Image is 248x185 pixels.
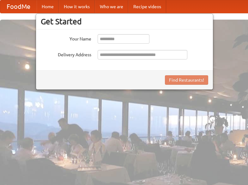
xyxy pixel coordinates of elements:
[41,50,91,58] label: Delivery Address
[41,34,91,42] label: Your Name
[95,0,128,13] a: Who we are
[0,0,37,13] a: FoodMe
[59,0,95,13] a: How it works
[41,17,208,26] h3: Get Started
[37,0,59,13] a: Home
[165,75,208,85] button: Find Restaurants!
[128,0,166,13] a: Recipe videos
